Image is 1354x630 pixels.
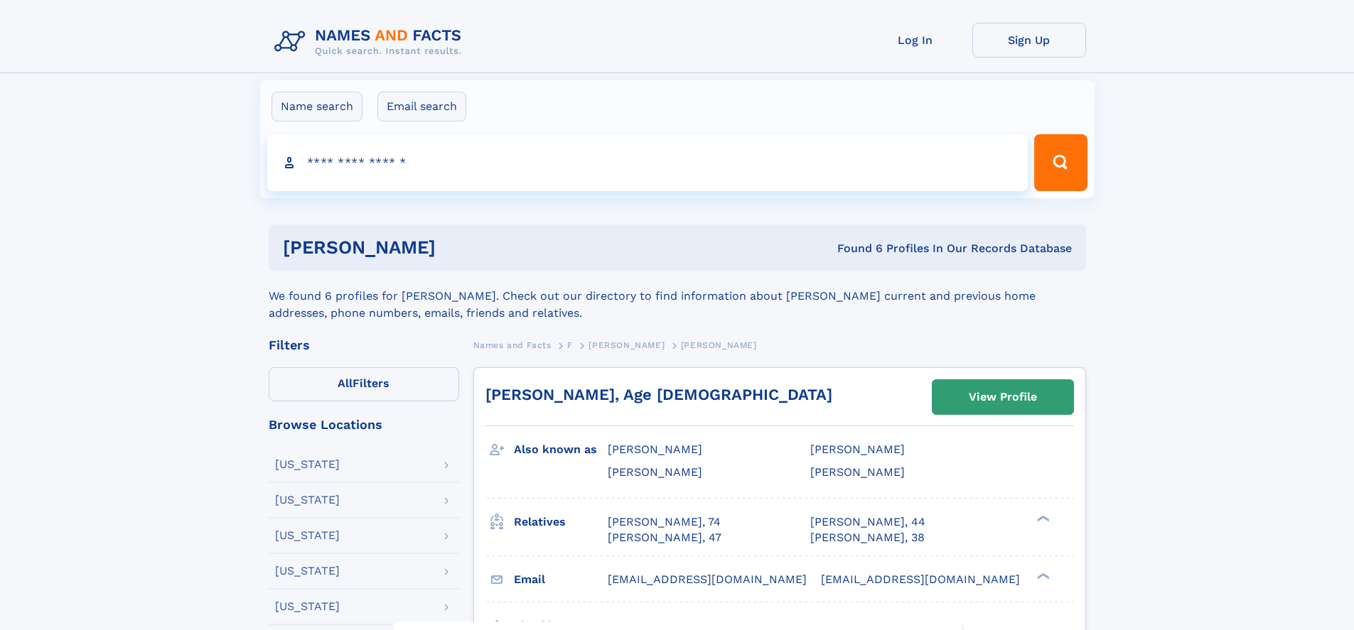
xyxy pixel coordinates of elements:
[859,23,972,58] a: Log In
[269,367,459,401] label: Filters
[269,339,459,352] div: Filters
[269,23,473,61] img: Logo Names and Facts
[608,514,721,530] a: [PERSON_NAME], 74
[275,565,340,577] div: [US_STATE]
[338,376,353,390] span: All
[636,241,1072,256] div: Found 6 Profiles In Our Records Database
[275,601,340,612] div: [US_STATE]
[1034,134,1087,191] button: Search Button
[1033,514,1051,523] div: ❯
[969,381,1037,413] div: View Profile
[810,514,925,530] a: [PERSON_NAME], 44
[267,134,1028,191] input: search input
[589,340,665,350] span: [PERSON_NAME]
[972,23,1086,58] a: Sign Up
[567,340,573,350] span: F
[810,465,905,479] span: [PERSON_NAME]
[608,442,702,456] span: [PERSON_NAME]
[485,386,832,403] a: [PERSON_NAME], Age [DEMOGRAPHIC_DATA]
[514,567,608,592] h3: Email
[589,336,665,354] a: [PERSON_NAME]
[514,438,608,462] h3: Also known as
[275,530,340,541] div: [US_STATE]
[933,380,1073,414] a: View Profile
[283,239,637,256] h1: [PERSON_NAME]
[681,340,757,350] span: [PERSON_NAME]
[269,418,459,431] div: Browse Locations
[275,459,340,470] div: [US_STATE]
[608,572,807,586] span: [EMAIL_ADDRESS][DOMAIN_NAME]
[608,465,702,479] span: [PERSON_NAME]
[810,442,905,456] span: [PERSON_NAME]
[275,494,340,506] div: [US_STATE]
[810,530,925,545] a: [PERSON_NAME], 38
[567,336,573,354] a: F
[514,510,608,534] h3: Relatives
[269,271,1086,322] div: We found 6 profiles for [PERSON_NAME]. Check out our directory to find information about [PERSON_...
[608,530,721,545] a: [PERSON_NAME], 47
[272,92,362,121] label: Name search
[473,336,552,354] a: Names and Facts
[821,572,1020,586] span: [EMAIL_ADDRESS][DOMAIN_NAME]
[377,92,466,121] label: Email search
[1033,571,1051,580] div: ❯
